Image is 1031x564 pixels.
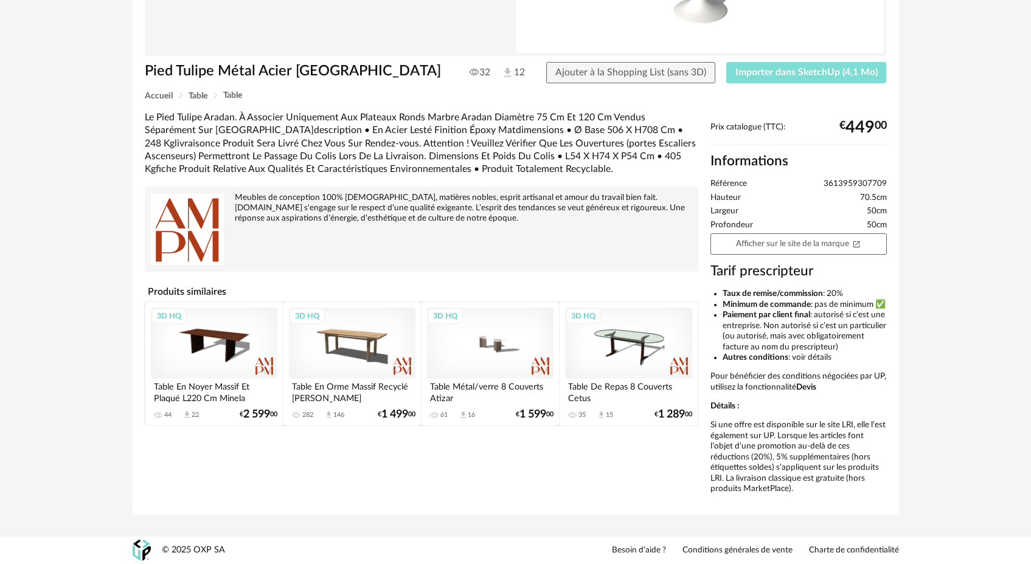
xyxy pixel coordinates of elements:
span: Accueil [145,92,173,100]
span: Open In New icon [852,239,861,247]
div: Table En Orme Massif Recyclé [PERSON_NAME] [289,379,415,403]
b: Autres conditions [723,353,788,362]
div: 3D HQ [151,308,187,324]
button: Importer dans SketchUp (4,1 Mo) [726,62,887,84]
span: 1 289 [658,410,685,419]
a: Conditions générales de vente [682,545,793,556]
span: Profondeur [710,220,753,231]
span: Download icon [182,410,192,419]
h2: Informations [710,153,887,170]
span: Download icon [324,410,333,419]
a: 3D HQ Table Métal/verre 8 Couverts Atizar 61 Download icon 16 €1 59900 [422,302,559,425]
span: Table [189,92,207,100]
div: Prix catalogue (TTC): [710,122,887,145]
div: Breadcrumb [145,91,887,100]
span: Ajouter à la Shopping List (sans 3D) [555,67,706,77]
img: OXP [133,540,151,561]
li: : autorisé si c’est une entreprise. Non autorisé si c’est un particulier (ou autorisé, mais avec ... [723,310,887,352]
a: Afficher sur le site de la marqueOpen In New icon [710,233,887,255]
span: 32 [470,66,490,78]
div: 16 [468,411,475,419]
div: 3D HQ [428,308,463,324]
div: Table De Repas 8 Couverts Cetus [565,379,692,403]
b: Taux de remise/commission [723,289,823,298]
span: 12 [501,66,524,80]
div: € 00 [839,123,887,132]
img: brand logo [151,193,224,266]
div: 282 [302,411,313,419]
span: 50cm [867,206,887,217]
div: 3D HQ [290,308,325,324]
b: Détails : [710,402,739,410]
li: : 20% [723,289,887,300]
h1: Pied Tulipe Métal Acier [GEOGRAPHIC_DATA] [145,62,447,81]
div: 3D HQ [566,308,601,324]
div: 61 [440,411,448,419]
div: 146 [333,411,344,419]
a: 3D HQ Table En Noyer Massif Et Plaqué L220 Cm Minela 44 Download icon 22 €2 59900 [145,302,283,425]
a: Charte de confidentialité [809,545,899,556]
span: 3613959307709 [824,179,887,190]
span: 1 499 [381,410,408,419]
span: Download icon [597,410,606,419]
span: Référence [710,179,747,190]
img: Téléchargements [501,66,514,79]
p: Si une offre est disponible sur le site LRI, elle l'est également sur UP. Lorsque les articles fo... [710,420,887,495]
div: € 00 [378,410,415,419]
p: Pour bénéficier des conditions négociées par UP, utilisez la fonctionnalité [710,371,887,393]
button: Ajouter à la Shopping List (sans 3D) [546,62,715,84]
span: 2 599 [243,410,270,419]
a: 3D HQ Table En Orme Massif Recyclé [PERSON_NAME] 282 Download icon 146 €1 49900 [283,302,421,425]
span: 70.5cm [860,193,887,204]
span: Hauteur [710,193,741,204]
b: Devis [796,383,816,391]
span: 449 [845,123,875,132]
div: 15 [606,411,613,419]
h3: Tarif prescripteur [710,263,887,280]
div: Table Métal/verre 8 Couverts Atizar [427,379,554,403]
div: Meubles de conception 100% [DEMOGRAPHIC_DATA], matières nobles, esprit artisanal et amour du trav... [151,193,692,224]
div: 44 [164,411,172,419]
div: 22 [192,411,199,419]
div: € 00 [240,410,277,419]
div: 35 [578,411,586,419]
div: © 2025 OXP SA [162,545,225,556]
span: 1 599 [519,410,546,419]
h4: Produits similaires [145,283,698,301]
div: € 00 [516,410,554,419]
a: 3D HQ Table De Repas 8 Couverts Cetus 35 Download icon 15 €1 28900 [560,302,697,425]
li: : pas de minimum ✅ [723,300,887,311]
div: € 00 [654,410,692,419]
div: Table En Noyer Massif Et Plaqué L220 Cm Minela [151,379,277,403]
span: Largeur [710,206,738,217]
span: Table [223,91,242,100]
span: Importer dans SketchUp (4,1 Mo) [735,67,878,77]
b: Paiement par client final [723,311,810,319]
div: Le Pied Tulipe Aradan. À Associer Uniquement Aux Plateaux Ronds Marbre Aradan Diamètre 75 Cm Et 1... [145,111,698,176]
span: 50cm [867,220,887,231]
a: Besoin d'aide ? [612,545,666,556]
b: Minimum de commande [723,300,811,309]
span: Download icon [459,410,468,419]
li: : voir détails [723,352,887,363]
